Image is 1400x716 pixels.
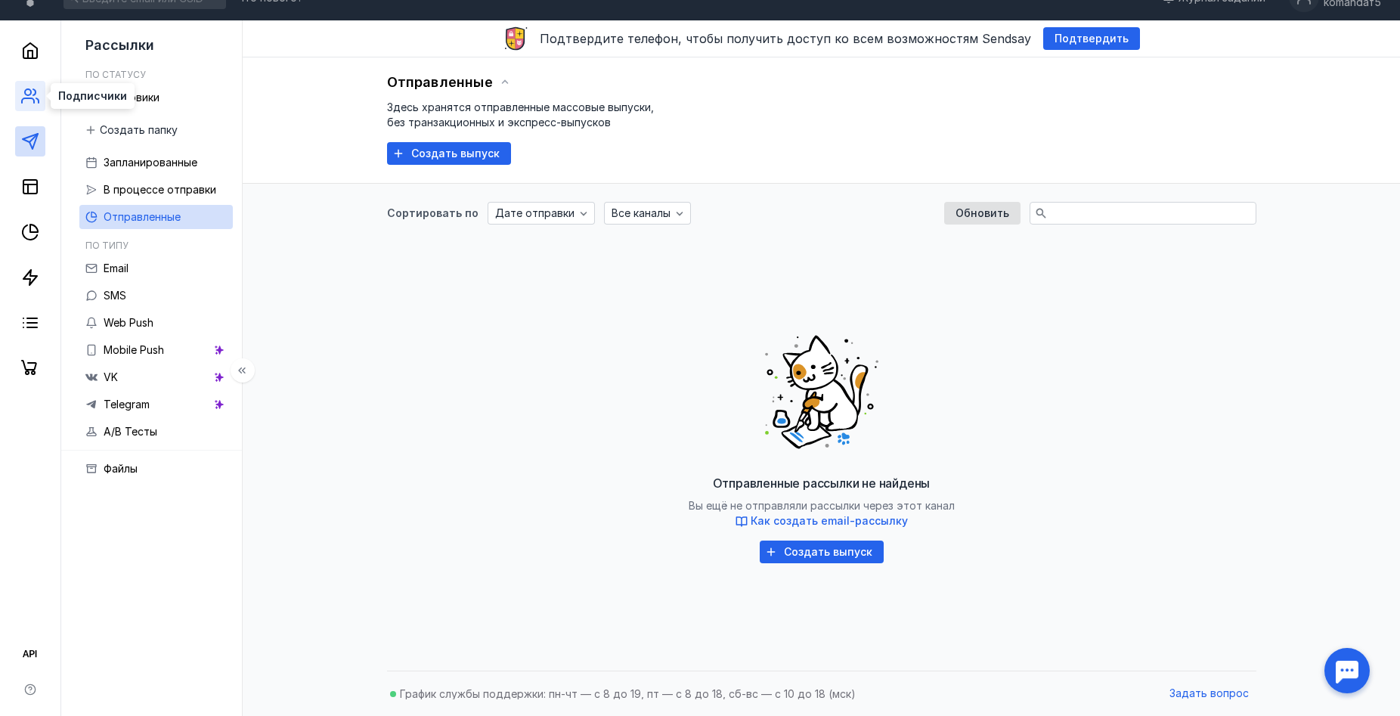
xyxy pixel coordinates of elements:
span: Подписчики [58,91,127,101]
button: Как создать email-рассылку [736,513,908,528]
span: Telegram [104,398,150,411]
span: Обновить [956,207,1009,220]
a: SMS [79,284,233,308]
span: График службы поддержки: пн-чт — с 8 до 19, пт — с 8 до 18, сб-вс — с 10 до 18 (мск) [400,687,856,700]
span: Файлы [104,462,138,475]
span: Создать выпуск [784,546,872,559]
span: Создать папку [100,124,178,137]
span: Все каналы [612,207,671,220]
a: Telegram [79,392,233,417]
span: Отправленные [104,210,181,223]
button: Задать вопрос [1162,683,1256,705]
span: Дате отправки [495,207,575,220]
h5: По статусу [85,69,146,80]
span: Web Push [104,316,153,329]
a: Файлы [79,457,233,481]
h5: По типу [85,240,129,251]
a: Mobile Push [79,338,233,362]
span: Отправленные [387,74,493,90]
span: Подтвердите телефон, чтобы получить доступ ко всем возможностям Sendsay [540,31,1031,46]
span: Запланированные [104,156,197,169]
span: Отправленные рассылки не найдены [713,476,931,491]
button: Создать папку [79,119,185,141]
span: SMS [104,289,126,302]
a: VK [79,365,233,389]
button: Обновить [944,202,1021,225]
span: Подтвердить [1055,33,1129,45]
a: Отправленные [79,205,233,229]
span: A/B Тесты [104,425,157,438]
span: Вы ещё не отправляли рассылки через этот канал [689,499,955,528]
button: Подтвердить [1043,27,1140,50]
a: Web Push [79,311,233,335]
span: Здесь хранятся отправленные массовые выпуски, без транзакционных и экспресс-выпусков [387,101,654,129]
span: Mobile Push [104,343,164,356]
a: Черновики [79,85,233,110]
span: Email [104,262,129,274]
a: A/B Тесты [79,420,233,444]
span: Рассылки [85,37,154,53]
span: Создать выпуск [411,147,500,160]
span: VK [104,370,118,383]
button: Создать выпуск [760,541,884,563]
a: Email [79,256,233,281]
span: В процессе отправки [104,183,216,196]
div: Сортировать по [387,208,479,219]
span: Задать вопрос [1169,687,1249,700]
a: В процессе отправки [79,178,233,202]
button: Все каналы [604,202,691,225]
button: Создать выпуск [387,142,511,165]
button: Дате отправки [488,202,595,225]
span: Как создать email-рассылку [751,514,908,527]
a: Запланированные [79,150,233,175]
